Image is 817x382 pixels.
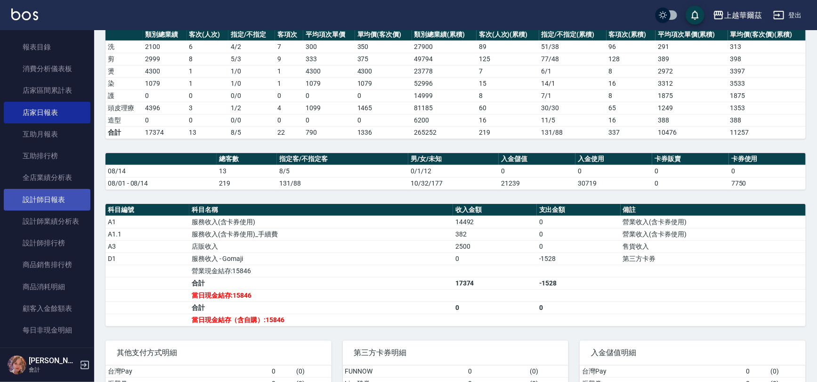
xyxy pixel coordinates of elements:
td: 0 [537,301,621,314]
td: 7 / 1 [539,89,607,102]
th: 男/女/未知 [408,153,499,165]
div: 上越華爾茲 [724,9,762,21]
td: 13 [187,126,228,138]
td: 0 [275,89,304,102]
td: 0 [269,366,293,378]
td: 0 [537,240,621,252]
th: 指定/不指定(累積) [539,29,607,41]
th: 類別總業績 [143,29,186,41]
td: 0 [143,89,186,102]
td: 265252 [412,126,477,138]
td: 4396 [143,102,186,114]
th: 指定/不指定 [228,29,275,41]
td: 14 / 1 [539,77,607,89]
td: A1 [105,216,189,228]
h5: [PERSON_NAME] [29,356,77,366]
button: save [686,6,704,24]
td: 333 [303,53,355,65]
td: 1 / 0 [228,77,275,89]
td: 當日現金結存:15846 [189,289,453,301]
td: 3533 [728,77,806,89]
td: 2100 [143,41,186,53]
td: 2972 [655,65,728,77]
th: 指定客/不指定客 [277,153,408,165]
td: 1079 [303,77,355,89]
td: 服務收入 - Gomaji [189,252,453,265]
th: 單均價(客次價) [355,29,412,41]
td: 1 [275,77,304,89]
td: 7750 [729,177,806,189]
td: 388 [655,114,728,126]
td: 0 [537,216,621,228]
td: 313 [728,41,806,53]
td: 81185 [412,102,477,114]
td: -1528 [537,252,621,265]
td: 服務收入(含卡券使用)_手續費 [189,228,453,240]
td: 0 [466,366,527,378]
td: 10/32/177 [408,177,499,189]
span: 第三方卡券明細 [354,348,558,358]
td: 1465 [355,102,412,114]
td: 1 / 0 [228,65,275,77]
td: 1 / 2 [228,102,275,114]
th: 入金儲值 [499,153,575,165]
table: a dense table [105,204,806,326]
td: 291 [655,41,728,53]
td: 0 [744,366,768,378]
td: 3 [187,102,228,114]
td: 11 / 5 [539,114,607,126]
td: 1353 [728,102,806,114]
td: 389 [655,53,728,65]
td: 77 / 48 [539,53,607,65]
td: 51 / 38 [539,41,607,53]
td: 台灣Pay [580,366,744,378]
td: A1.1 [105,228,189,240]
table: a dense table [105,153,806,190]
td: 2500 [453,240,537,252]
td: 131/88 [539,126,607,138]
td: 頭皮理療 [105,102,143,114]
th: 平均項次單價 [303,29,355,41]
td: 7 [275,41,304,53]
td: 0 [453,252,537,265]
td: 8/5 [277,165,408,177]
a: 設計師業績分析表 [4,211,90,232]
a: 設計師排行榜 [4,232,90,254]
th: 卡券使用 [729,153,806,165]
th: 支出金額 [537,204,621,216]
td: ( 0 ) [294,366,332,378]
td: 14999 [412,89,477,102]
td: 8/5 [228,126,275,138]
a: 每日收支明細 [4,341,90,363]
td: 4 / 2 [228,41,275,53]
th: 科目編號 [105,204,189,216]
td: 洗 [105,41,143,53]
th: 客項次 [275,29,304,41]
td: FUNNOW [343,366,466,378]
td: 3397 [728,65,806,77]
td: 2999 [143,53,186,65]
span: 其他支付方式明細 [117,348,320,358]
th: 卡券販賣 [652,153,729,165]
td: 30 / 30 [539,102,607,114]
td: 營業現金結存:15846 [189,265,453,277]
td: 08/01 - 08/14 [105,177,217,189]
a: 商品消耗明細 [4,276,90,298]
td: 營業收入(含卡券使用) [621,228,806,240]
button: 登出 [769,7,806,24]
th: 收入金額 [453,204,537,216]
td: 60 [477,102,539,114]
td: 合計 [189,277,453,289]
td: 17374 [143,126,186,138]
td: 8 [607,89,656,102]
a: 消費分析儀表板 [4,58,90,80]
th: 客次(人次) [187,29,228,41]
span: 入金儲值明細 [591,348,794,358]
td: 0 [499,165,575,177]
td: 0 [355,89,412,102]
td: 30719 [575,177,652,189]
th: 客次(人次)(累積) [477,29,539,41]
th: 備註 [621,204,806,216]
td: 台灣Pay [105,366,269,378]
td: 染 [105,77,143,89]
